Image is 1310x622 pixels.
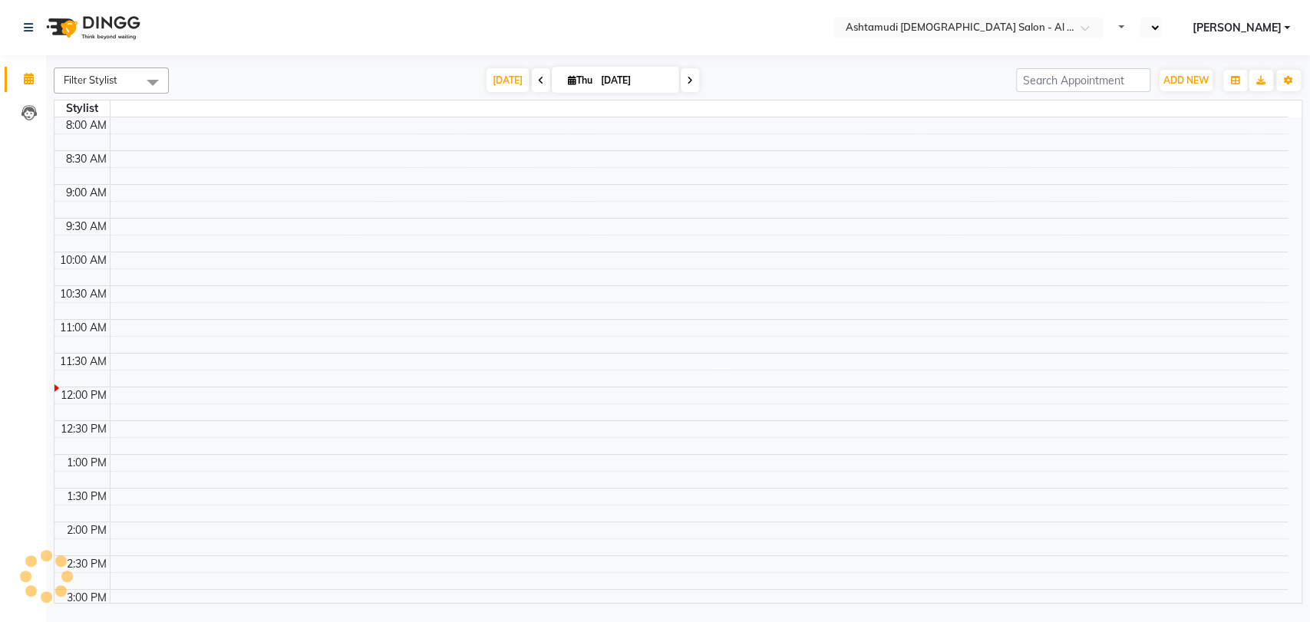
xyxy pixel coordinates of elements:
[63,117,110,133] div: 8:00 AM
[57,252,110,268] div: 10:00 AM
[64,74,117,86] span: Filter Stylist
[63,151,110,167] div: 8:30 AM
[64,489,110,505] div: 1:30 PM
[487,68,529,92] span: [DATE]
[54,100,110,117] div: Stylist
[64,556,110,572] div: 2:30 PM
[1160,70,1213,91] button: ADD NEW
[63,219,110,235] div: 9:30 AM
[64,590,110,606] div: 3:00 PM
[39,6,144,49] img: logo
[57,354,110,370] div: 11:30 AM
[57,286,110,302] div: 10:30 AM
[58,421,110,437] div: 12:30 PM
[57,320,110,336] div: 11:00 AM
[1192,20,1281,36] span: [PERSON_NAME]
[1163,74,1209,86] span: ADD NEW
[64,455,110,471] div: 1:00 PM
[64,522,110,538] div: 2:00 PM
[58,387,110,403] div: 12:00 PM
[564,74,596,86] span: Thu
[1016,68,1150,92] input: Search Appointment
[596,69,673,92] input: 2025-09-04
[63,185,110,201] div: 9:00 AM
